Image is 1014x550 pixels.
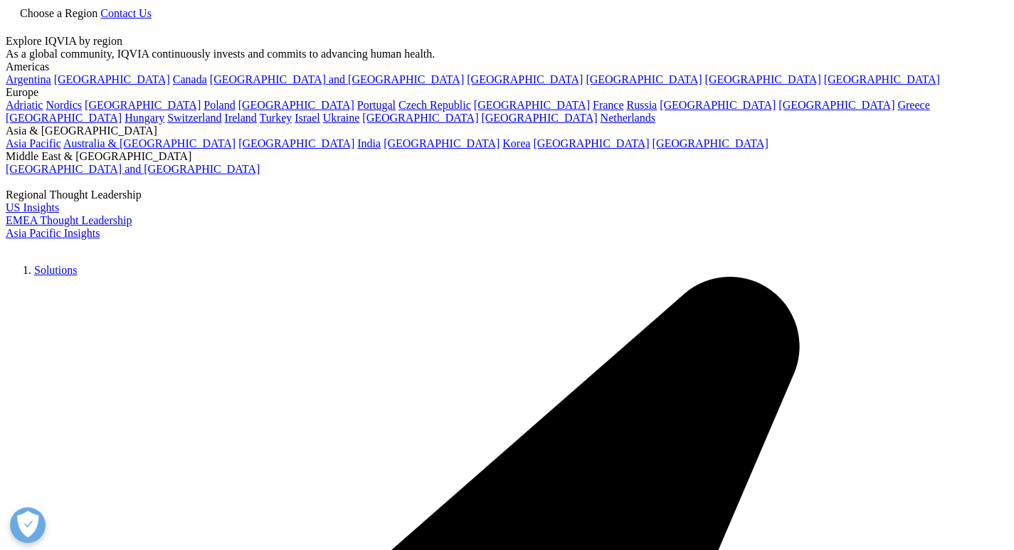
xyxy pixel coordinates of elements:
div: Regional Thought Leadership [6,189,1008,201]
a: [GEOGRAPHIC_DATA] [467,73,583,85]
div: Middle East & [GEOGRAPHIC_DATA] [6,150,1008,163]
a: [GEOGRAPHIC_DATA] [533,137,649,149]
a: Turkey [260,112,292,124]
div: Explore IQVIA by region [6,35,1008,48]
a: Hungary [125,112,164,124]
a: [GEOGRAPHIC_DATA] and [GEOGRAPHIC_DATA] [6,163,260,175]
a: Czech Republic [398,99,471,111]
a: Ireland [225,112,257,124]
a: [GEOGRAPHIC_DATA] [586,73,702,85]
a: [GEOGRAPHIC_DATA] [384,137,500,149]
a: [GEOGRAPHIC_DATA] [653,137,769,149]
a: [GEOGRAPHIC_DATA] [705,73,821,85]
a: France [593,99,624,111]
div: Europe [6,86,1008,99]
a: Argentina [6,73,51,85]
a: [GEOGRAPHIC_DATA] [362,112,478,124]
a: Russia [627,99,657,111]
a: Asia Pacific [6,137,61,149]
a: [GEOGRAPHIC_DATA] [54,73,170,85]
a: [GEOGRAPHIC_DATA] [6,112,122,124]
a: [GEOGRAPHIC_DATA] [481,112,597,124]
a: Korea [502,137,530,149]
a: [GEOGRAPHIC_DATA] [474,99,590,111]
div: Americas [6,60,1008,73]
a: Poland [204,99,235,111]
a: EMEA Thought Leadership [6,214,132,226]
span: Choose a Region [20,7,97,19]
a: Solutions [34,264,77,276]
a: Asia Pacific Insights [6,227,100,239]
a: India [357,137,381,149]
a: US Insights [6,201,59,213]
a: Portugal [357,99,396,111]
div: As a global community, IQVIA continuously invests and commits to advancing human health. [6,48,1008,60]
a: [GEOGRAPHIC_DATA] [778,99,894,111]
a: Israel [295,112,320,124]
a: [GEOGRAPHIC_DATA] [85,99,201,111]
a: Nordics [46,99,82,111]
a: [GEOGRAPHIC_DATA] [238,99,354,111]
a: [GEOGRAPHIC_DATA] [824,73,940,85]
a: [GEOGRAPHIC_DATA] [660,99,776,111]
button: Abrir preferencias [10,507,46,543]
div: Asia & [GEOGRAPHIC_DATA] [6,125,1008,137]
a: Greece [897,99,929,111]
a: Canada [173,73,207,85]
a: Adriatic [6,99,43,111]
a: Ukraine [323,112,360,124]
a: Contact Us [100,7,152,19]
a: Netherlands [601,112,655,124]
a: Switzerland [167,112,221,124]
a: Australia & [GEOGRAPHIC_DATA] [63,137,236,149]
a: [GEOGRAPHIC_DATA] [238,137,354,149]
a: [GEOGRAPHIC_DATA] and [GEOGRAPHIC_DATA] [210,73,464,85]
